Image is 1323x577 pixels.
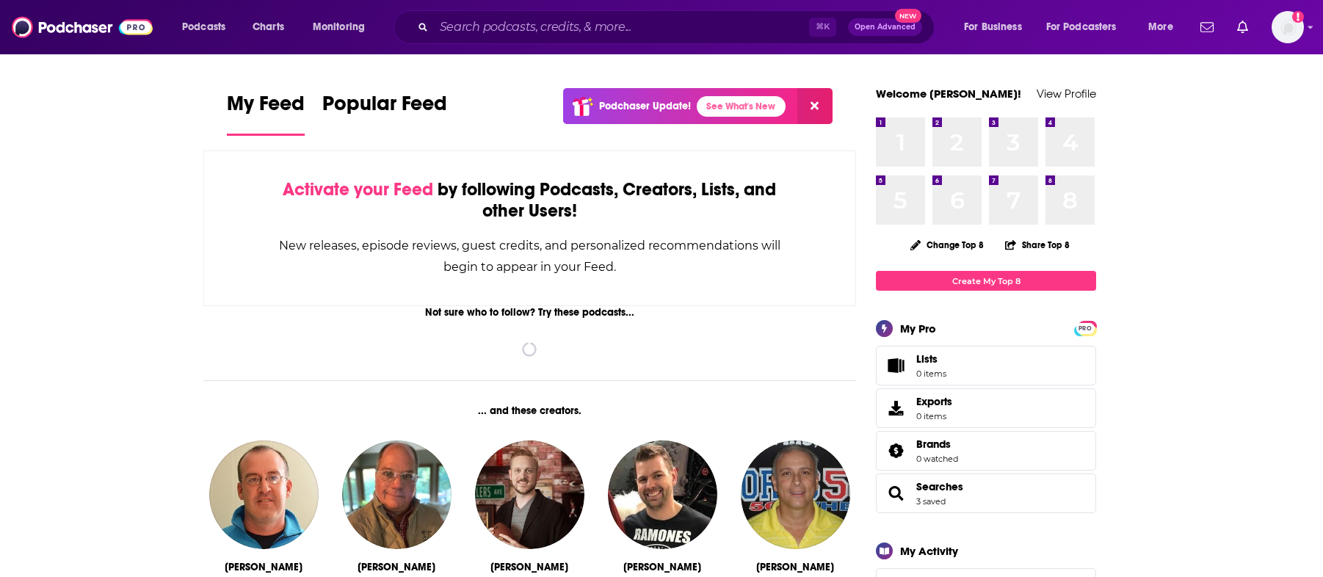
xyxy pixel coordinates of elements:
[916,438,951,451] span: Brands
[895,9,921,23] span: New
[1076,323,1094,334] span: PRO
[182,17,225,37] span: Podcasts
[881,483,910,504] a: Searches
[1076,322,1094,333] a: PRO
[623,561,701,573] div: Aaron Larson
[876,431,1096,471] span: Brands
[358,561,435,573] div: Todd Gleason
[741,440,849,549] img: Greg Gaston
[475,440,584,549] img: Andy Holloway
[1037,87,1096,101] a: View Profile
[916,352,946,366] span: Lists
[278,235,782,277] div: New releases, episode reviews, guest credits, and personalized recommendations will begin to appe...
[283,178,433,200] span: Activate your Feed
[599,100,691,112] p: Podchaser Update!
[1037,15,1138,39] button: open menu
[916,369,946,379] span: 0 items
[1231,15,1254,40] a: Show notifications dropdown
[12,13,153,41] img: Podchaser - Follow, Share and Rate Podcasts
[243,15,293,39] a: Charts
[916,352,938,366] span: Lists
[855,23,916,31] span: Open Advanced
[172,15,244,39] button: open menu
[900,322,936,335] div: My Pro
[876,87,1021,101] a: Welcome [PERSON_NAME]!
[490,561,568,573] div: Andy Holloway
[313,17,365,37] span: Monitoring
[916,438,958,451] a: Brands
[916,496,946,507] a: 3 saved
[1292,11,1304,23] svg: Add a profile image
[881,398,910,418] span: Exports
[902,236,993,254] button: Change Top 8
[916,395,952,408] span: Exports
[342,440,451,549] img: Todd Gleason
[203,306,856,319] div: Not sure who to follow? Try these podcasts...
[756,561,834,573] div: Greg Gaston
[876,271,1096,291] a: Create My Top 8
[1138,15,1192,39] button: open menu
[1272,11,1304,43] img: User Profile
[203,404,856,417] div: ... and these creators.
[1046,17,1117,37] span: For Podcasters
[876,473,1096,513] span: Searches
[1004,231,1070,259] button: Share Top 8
[227,91,305,125] span: My Feed
[209,440,318,549] img: Eli Savoie
[964,17,1022,37] span: For Business
[1148,17,1173,37] span: More
[876,388,1096,428] a: Exports
[697,96,786,117] a: See What's New
[1195,15,1219,40] a: Show notifications dropdown
[881,440,910,461] a: Brands
[322,91,447,136] a: Popular Feed
[434,15,809,39] input: Search podcasts, credits, & more...
[227,91,305,136] a: My Feed
[916,454,958,464] a: 0 watched
[407,10,949,44] div: Search podcasts, credits, & more...
[954,15,1040,39] button: open menu
[253,17,284,37] span: Charts
[809,18,836,37] span: ⌘ K
[608,440,717,549] img: Aaron Larson
[848,18,922,36] button: Open AdvancedNew
[916,480,963,493] a: Searches
[1272,11,1304,43] button: Show profile menu
[881,355,910,376] span: Lists
[302,15,384,39] button: open menu
[278,179,782,222] div: by following Podcasts, Creators, Lists, and other Users!
[225,561,302,573] div: Eli Savoie
[876,346,1096,385] a: Lists
[1272,11,1304,43] span: Logged in as kkitamorn
[322,91,447,125] span: Popular Feed
[916,411,952,421] span: 0 items
[900,544,958,558] div: My Activity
